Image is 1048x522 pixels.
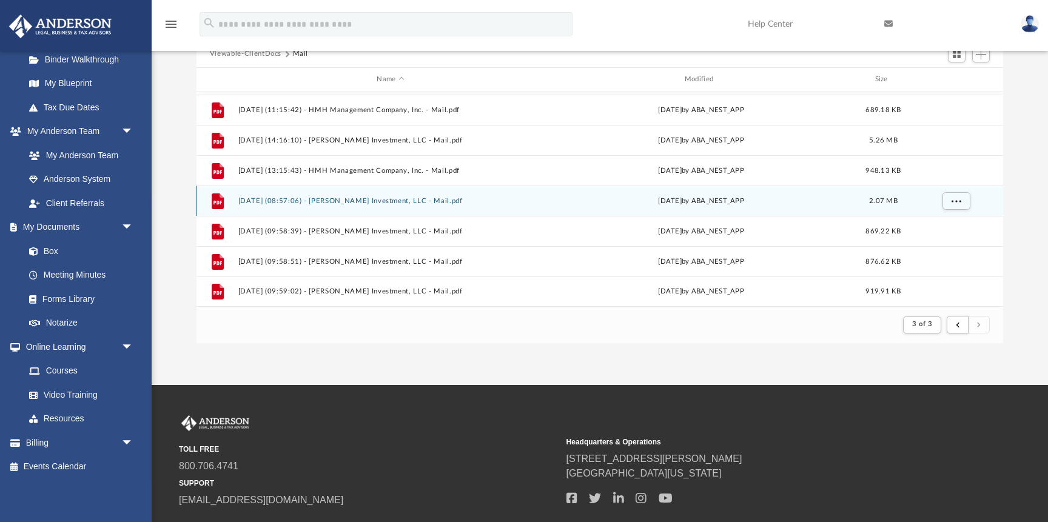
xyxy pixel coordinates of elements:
[238,136,543,144] button: [DATE] (14:16:10) - [PERSON_NAME] Investment, LLC - Mail.pdf
[912,321,932,327] span: 3 of 3
[548,195,853,206] div: [DATE] by ABA_NEST_APP
[869,136,898,143] span: 5.26 MB
[238,167,543,175] button: [DATE] (13:15:43) - HMH Management Company, Inc. - Mail.pdf
[8,119,146,144] a: My Anderson Teamarrow_drop_down
[8,215,146,239] a: My Documentsarrow_drop_down
[164,23,178,32] a: menu
[17,407,146,431] a: Resources
[869,197,898,204] span: 2.07 MB
[293,49,309,59] button: Mail
[203,16,216,30] i: search
[865,167,901,173] span: 948.13 KB
[196,92,1003,307] div: grid
[17,383,139,407] a: Video Training
[865,288,901,295] span: 919.91 KB
[548,135,853,146] div: [DATE] by ABA_NEST_APP
[179,478,558,489] small: SUPPORT
[179,495,343,505] a: [EMAIL_ADDRESS][DOMAIN_NAME]
[548,74,854,85] div: Modified
[566,453,742,464] a: [STREET_ADDRESS][PERSON_NAME]
[17,191,146,215] a: Client Referrals
[548,256,853,267] div: [DATE] by ABA_NEST_APP
[238,287,543,295] button: [DATE] (09:59:02) - [PERSON_NAME] Investment, LLC - Mail.pdf
[210,49,281,59] button: Viewable-ClientDocs
[548,165,853,176] div: [DATE] by ABA_NEST_APP
[238,258,543,266] button: [DATE] (09:58:51) - [PERSON_NAME] Investment, LLC - Mail.pdf
[17,359,146,383] a: Courses
[17,311,146,335] a: Notarize
[8,455,152,479] a: Events Calendar
[17,239,139,263] a: Box
[121,335,146,360] span: arrow_drop_down
[238,106,543,114] button: [DATE] (11:15:42) - HMH Management Company, Inc. - Mail.pdf
[17,72,146,96] a: My Blueprint
[17,167,146,192] a: Anderson System
[8,430,152,455] a: Billingarrow_drop_down
[1021,15,1039,33] img: User Pic
[17,287,139,311] a: Forms Library
[865,227,901,234] span: 869.22 KB
[179,461,238,471] a: 800.706.4741
[942,192,970,210] button: More options
[548,226,853,236] div: [DATE] by ABA_NEST_APP
[8,335,146,359] a: Online Learningarrow_drop_down
[164,17,178,32] i: menu
[121,215,146,240] span: arrow_drop_down
[865,258,901,264] span: 876.62 KB
[202,74,232,85] div: id
[903,316,941,333] button: 3 of 3
[238,227,543,235] button: [DATE] (09:58:39) - [PERSON_NAME] Investment, LLC - Mail.pdf
[566,468,722,478] a: [GEOGRAPHIC_DATA][US_STATE]
[972,45,990,62] button: Add
[548,104,853,115] div: [DATE] by ABA_NEST_APP
[238,197,543,205] button: [DATE] (08:57:06) - [PERSON_NAME] Investment, LLC - Mail.pdf
[17,95,152,119] a: Tax Due Dates
[121,430,146,455] span: arrow_drop_down
[913,74,998,85] div: id
[548,286,853,297] div: [DATE] by ABA_NEST_APP
[859,74,907,85] div: Size
[179,415,252,431] img: Anderson Advisors Platinum Portal
[566,437,946,447] small: Headquarters & Operations
[17,263,146,287] a: Meeting Minutes
[121,119,146,144] span: arrow_drop_down
[948,45,966,62] button: Switch to Grid View
[179,444,558,455] small: TOLL FREE
[865,106,901,113] span: 689.18 KB
[237,74,543,85] div: Name
[5,15,115,38] img: Anderson Advisors Platinum Portal
[17,47,152,72] a: Binder Walkthrough
[17,143,139,167] a: My Anderson Team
